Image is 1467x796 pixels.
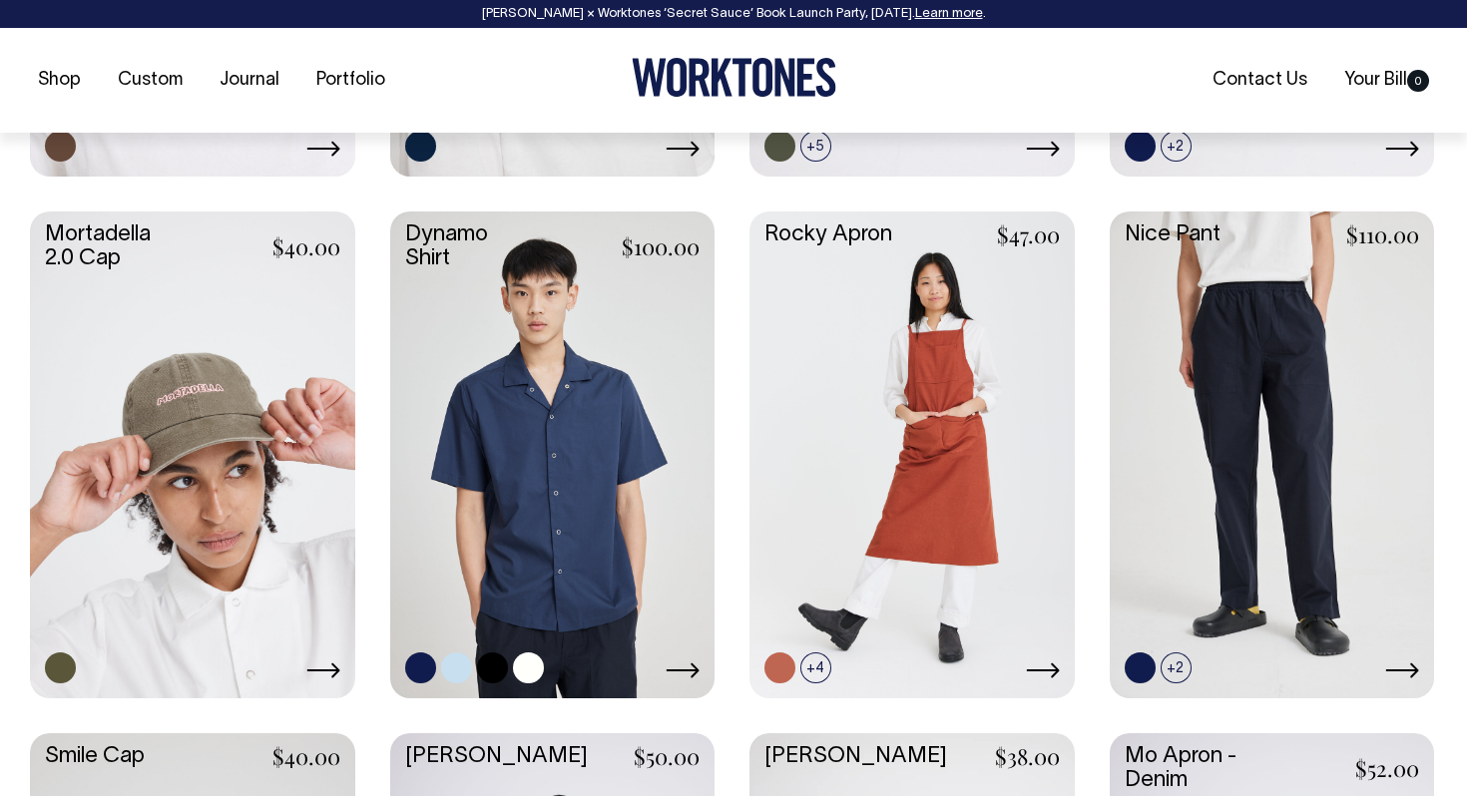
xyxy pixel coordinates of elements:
[915,8,983,20] a: Learn more
[1407,70,1429,92] span: 0
[212,64,287,97] a: Journal
[1161,131,1192,162] span: +2
[800,131,831,162] span: +5
[1161,652,1192,683] span: +2
[20,7,1447,21] div: [PERSON_NAME] × Worktones ‘Secret Sauce’ Book Launch Party, [DATE]. .
[1205,64,1315,97] a: Contact Us
[1336,64,1437,97] a: Your Bill0
[30,64,89,97] a: Shop
[308,64,393,97] a: Portfolio
[800,652,831,683] span: +4
[110,64,191,97] a: Custom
